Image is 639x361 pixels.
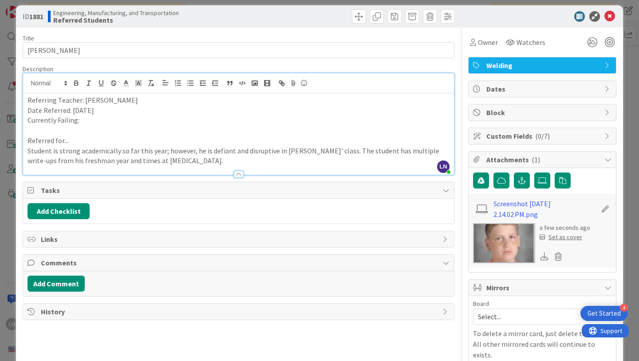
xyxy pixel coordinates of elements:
div: 4 [620,304,628,312]
span: Owner [478,37,498,48]
span: Welding [486,60,600,71]
span: ID [23,11,43,22]
span: Dates [486,84,600,94]
span: Custom Fields [486,131,600,141]
div: Download [540,251,549,262]
span: Links [41,234,438,245]
p: Student is strong academically so far this year; however, he is defiant and disruptive in [PERSON... [28,146,450,166]
span: ( 0/7 ) [535,132,550,140]
button: Add Checklist [28,203,90,219]
button: Add Comment [28,276,85,292]
span: Watchers [517,37,545,48]
a: Screenshot [DATE] 2.14.02 PM.png [493,198,596,220]
b: 1881 [29,12,43,21]
div: Get Started [588,309,621,318]
p: Date Referred: [DATE] [28,105,450,116]
label: Title [23,34,34,42]
span: ( 1 ) [532,155,540,164]
p: Referring Teacher: [PERSON_NAME] [28,95,450,105]
span: Block [486,107,600,118]
p: Referred for... [28,136,450,146]
span: Engineering, Manufacturing, and Transportation [53,9,179,16]
span: Board [473,301,489,307]
input: type card name here... [23,42,454,58]
span: LN [437,160,450,173]
span: Select... [478,310,592,323]
div: Set as cover [540,233,582,242]
div: Open Get Started checklist, remaining modules: 4 [580,306,628,321]
p: Currently Failing: [28,115,450,125]
span: Comments [41,257,438,268]
span: Mirrors [486,282,600,293]
span: Description [23,65,53,73]
div: a few seconds ago [540,223,590,233]
span: Tasks [41,185,438,196]
b: Referred Students [53,16,179,24]
p: To delete a mirror card, just delete the card. All other mirrored cards will continue to exists. [473,328,611,360]
span: Support [19,1,40,12]
span: History [41,306,438,317]
span: Attachments [486,154,600,165]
